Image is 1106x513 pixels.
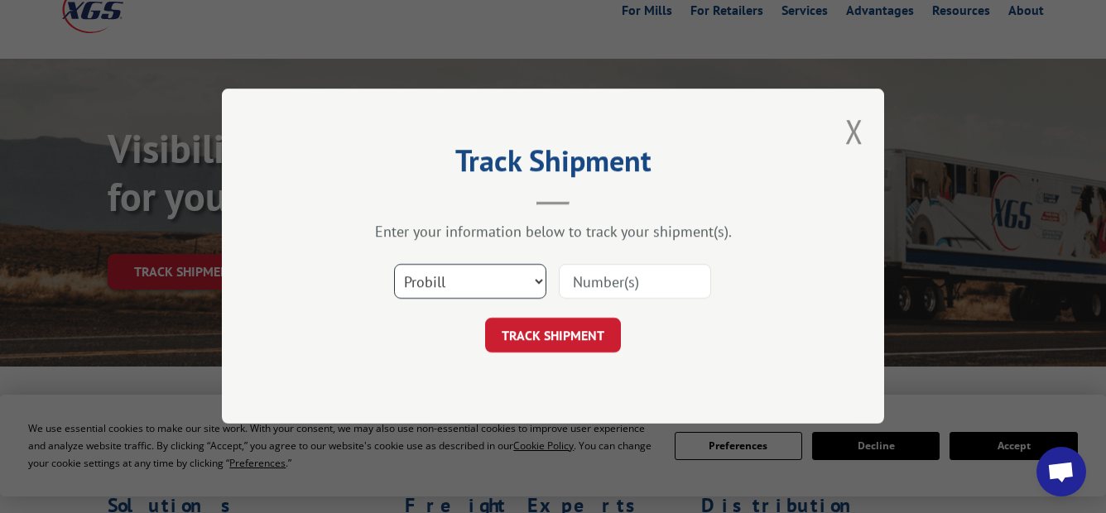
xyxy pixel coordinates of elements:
div: Open chat [1036,447,1086,496]
h2: Track Shipment [305,149,801,180]
input: Number(s) [559,265,711,300]
div: Enter your information below to track your shipment(s). [305,223,801,242]
button: Close modal [845,109,863,153]
button: TRACK SHIPMENT [485,319,621,353]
